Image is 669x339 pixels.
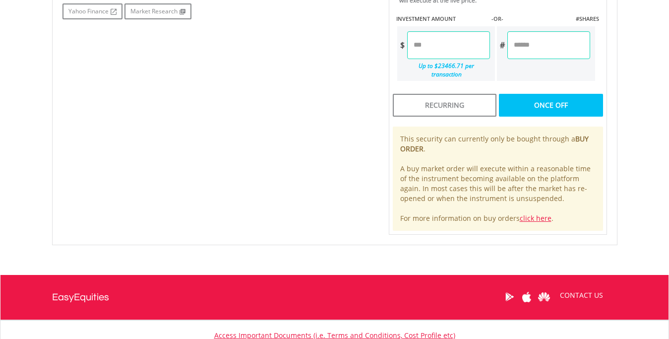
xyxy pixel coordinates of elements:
a: CONTACT US [553,281,610,309]
a: Yahoo Finance [62,3,122,19]
label: #SHARES [576,15,599,23]
a: Market Research [124,3,191,19]
a: Huawei [536,281,553,312]
div: Recurring [393,94,496,117]
div: Up to $23466.71 per transaction [397,59,490,81]
div: # [497,31,507,59]
label: INVESTMENT AMOUNT [396,15,456,23]
label: -OR- [491,15,503,23]
a: click here [520,213,551,223]
a: Google Play [501,281,518,312]
a: EasyEquities [52,275,109,320]
div: This security can currently only be bought through a . A buy market order will execute within a r... [393,127,603,231]
div: $ [397,31,407,59]
b: BUY ORDER [400,134,589,153]
div: Once Off [499,94,603,117]
a: Apple [518,281,536,312]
